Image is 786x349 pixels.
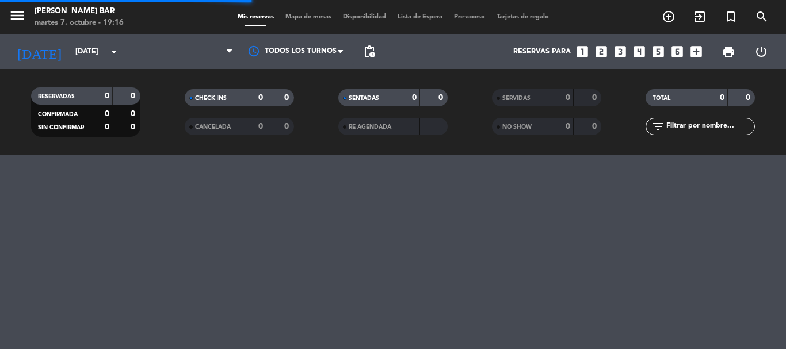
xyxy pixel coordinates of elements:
span: Disponibilidad [337,14,392,20]
i: looks_4 [632,44,647,59]
span: Reservas para [513,48,571,56]
strong: 0 [131,92,138,100]
strong: 0 [592,94,599,102]
strong: 0 [592,122,599,131]
i: exit_to_app [693,10,707,24]
input: Filtrar por nombre... [665,120,754,133]
strong: 0 [105,92,109,100]
i: looks_5 [651,44,666,59]
i: looks_two [594,44,609,59]
i: arrow_drop_down [107,45,121,59]
i: search [755,10,769,24]
strong: 0 [131,110,138,118]
span: Lista de Espera [392,14,448,20]
div: martes 7. octubre - 19:16 [35,17,124,29]
span: CONFIRMADA [38,112,78,117]
i: looks_6 [670,44,685,59]
i: [DATE] [9,39,70,64]
span: TOTAL [653,95,670,101]
strong: 0 [438,94,445,102]
span: Tarjetas de regalo [491,14,555,20]
i: add_circle_outline [662,10,676,24]
strong: 0 [566,94,570,102]
i: looks_3 [613,44,628,59]
strong: 0 [131,123,138,131]
span: CANCELADA [195,124,231,130]
span: Mapa de mesas [280,14,337,20]
strong: 0 [258,122,263,131]
span: SIN CONFIRMAR [38,125,84,131]
div: LOG OUT [745,34,777,69]
strong: 0 [412,94,417,102]
div: [PERSON_NAME] Bar [35,6,124,17]
i: add_box [689,44,704,59]
span: SENTADAS [349,95,379,101]
strong: 0 [566,122,570,131]
i: filter_list [651,120,665,133]
button: menu [9,7,26,28]
span: CHECK INS [195,95,227,101]
span: RESERVADAS [38,94,75,99]
strong: 0 [720,94,724,102]
i: turned_in_not [724,10,738,24]
i: looks_one [575,44,590,59]
span: pending_actions [363,45,376,59]
i: power_settings_new [754,45,768,59]
strong: 0 [284,122,291,131]
i: menu [9,7,26,24]
strong: 0 [105,110,109,118]
strong: 0 [746,94,753,102]
strong: 0 [284,94,291,102]
span: Pre-acceso [448,14,491,20]
span: RE AGENDADA [349,124,391,130]
span: NO SHOW [502,124,532,130]
strong: 0 [105,123,109,131]
span: Mis reservas [232,14,280,20]
span: SERVIDAS [502,95,531,101]
span: print [722,45,735,59]
strong: 0 [258,94,263,102]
